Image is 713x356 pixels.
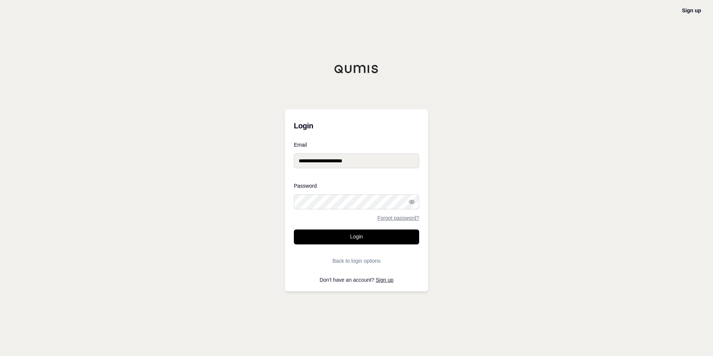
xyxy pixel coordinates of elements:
[376,277,393,283] a: Sign up
[294,229,419,244] button: Login
[294,253,419,268] button: Back to login options
[334,65,379,74] img: Qumis
[377,215,419,221] a: Forgot password?
[294,142,419,147] label: Email
[294,183,419,188] label: Password
[294,277,419,282] p: Don't have an account?
[294,118,419,133] h3: Login
[682,7,701,13] a: Sign up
